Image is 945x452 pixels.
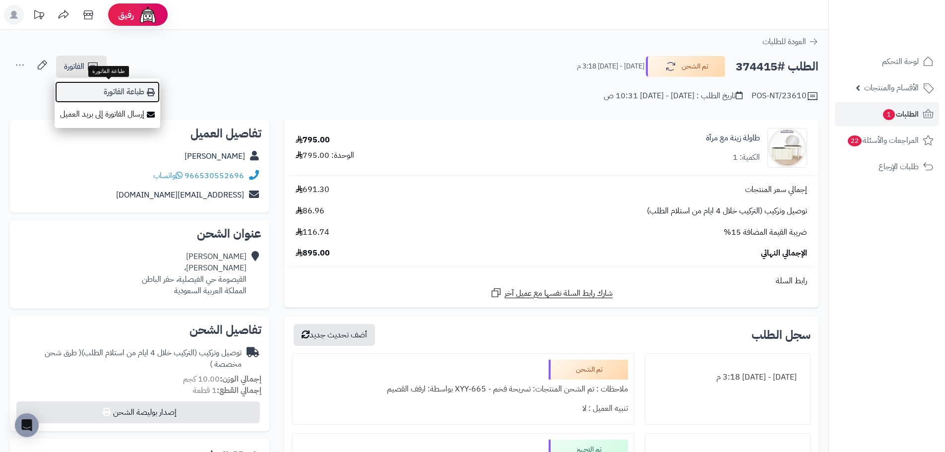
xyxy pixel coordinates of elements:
div: تاريخ الطلب : [DATE] - [DATE] 10:31 ص [604,90,743,102]
span: 116.74 [296,227,329,238]
span: 691.30 [296,184,329,195]
a: العودة للطلبات [762,36,819,48]
a: لوحة التحكم [835,50,939,73]
a: طباعة الفاتورة [55,81,160,103]
div: تنبيه العميل : لا [299,399,628,418]
span: لوحة التحكم [882,55,919,68]
a: [PERSON_NAME] [185,150,245,162]
span: الفاتورة [64,61,84,72]
a: شارك رابط السلة نفسها مع عميل آخر [490,287,613,299]
div: طباعة الفاتورة [88,66,129,77]
div: الكمية: 1 [733,152,760,163]
strong: إجمالي القطع: [217,385,261,396]
h2: الطلب #374415 [736,57,819,77]
span: ( طرق شحن مخصصة ) [45,347,242,370]
div: توصيل وتركيب (التركيب خلال 4 ايام من استلام الطلب) [18,347,242,370]
button: أضف تحديث جديد [294,324,375,346]
span: الأقسام والمنتجات [864,81,919,95]
div: ملاحظات : تم الشحن المنتجات: تسريحة فخم - XYY-665 بواسطة: ارفف القصيم [299,380,628,399]
a: [EMAIL_ADDRESS][DOMAIN_NAME] [116,189,244,201]
div: 795.00 [296,134,330,146]
small: [DATE] - [DATE] 3:18 م [577,62,644,71]
span: المراجعات والأسئلة [847,133,919,147]
a: الطلبات1 [835,102,939,126]
span: 86.96 [296,205,324,217]
a: المراجعات والأسئلة22 [835,129,939,152]
div: رابط السلة [288,275,815,287]
a: واتساب [153,170,183,182]
button: إصدار بوليصة الشحن [16,401,260,423]
img: ai-face.png [138,5,158,25]
h2: تفاصيل العميل [18,128,261,139]
div: الوحدة: 795.00 [296,150,354,161]
span: الإجمالي النهائي [761,248,807,259]
span: شارك رابط السلة نفسها مع عميل آخر [504,288,613,299]
div: [DATE] - [DATE] 3:18 م [651,368,804,387]
span: الطلبات [882,107,919,121]
img: 1743839416-1-90x90.jpg [768,128,807,168]
a: طاولة زينة مع مرآة [706,132,760,144]
small: 10.00 كجم [183,373,261,385]
span: 895.00 [296,248,330,259]
strong: إجمالي الوزن: [220,373,261,385]
span: توصيل وتركيب (التركيب خلال 4 ايام من استلام الطلب) [647,205,807,217]
span: ضريبة القيمة المضافة 15% [724,227,807,238]
span: إجمالي سعر المنتجات [745,184,807,195]
span: 22 [848,135,862,146]
a: إرسال الفاتورة إلى بريد العميل [55,103,160,126]
h2: تفاصيل الشحن [18,324,261,336]
h2: عنوان الشحن [18,228,261,240]
small: 1 قطعة [193,385,261,396]
div: POS-NT/23610 [752,90,819,102]
img: logo-2.png [878,27,936,48]
div: [PERSON_NAME] [PERSON_NAME]، القيصومة حي الفيصلية، حفر الباطن المملكة العربية السعودية [142,251,247,296]
span: رفيق [118,9,134,21]
div: Open Intercom Messenger [15,413,39,437]
span: 1 [883,109,895,120]
span: طلبات الإرجاع [879,160,919,174]
span: العودة للطلبات [762,36,806,48]
button: تم الشحن [646,56,725,77]
a: 966530552696 [185,170,244,182]
div: تم الشحن [549,360,628,380]
a: تحديثات المنصة [26,5,51,27]
h3: سجل الطلب [752,329,811,341]
a: الفاتورة [56,56,107,77]
a: طلبات الإرجاع [835,155,939,179]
